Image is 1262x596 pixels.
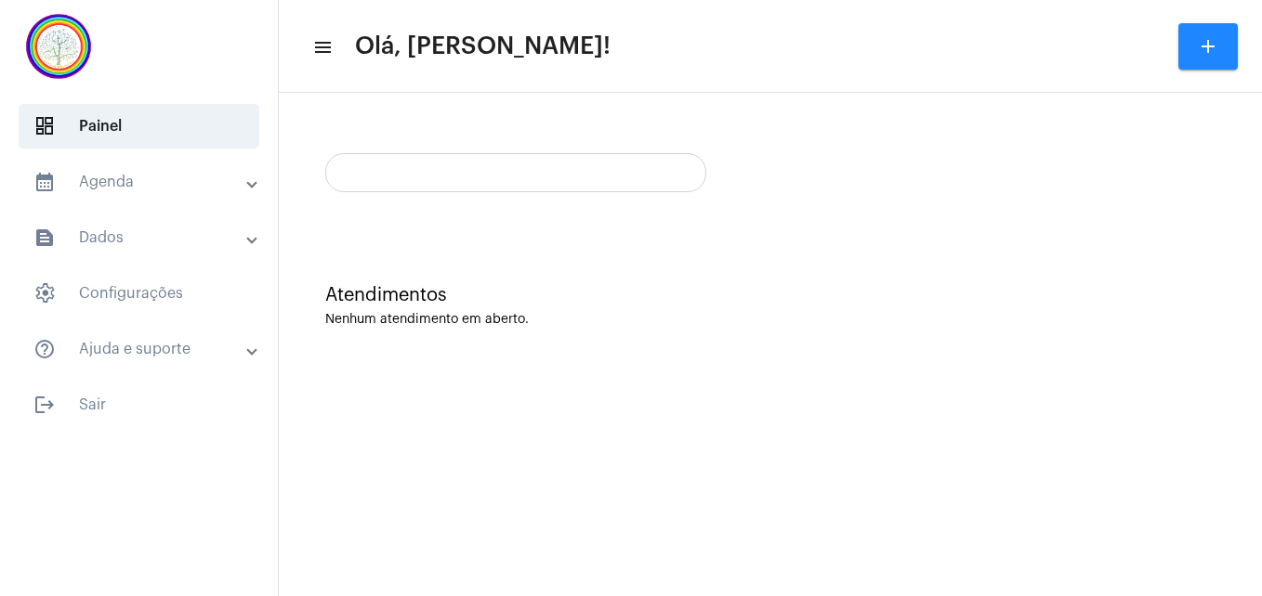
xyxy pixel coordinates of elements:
[11,215,278,260] mat-expansion-panel-header: sidenav iconDados
[33,115,56,137] span: sidenav icon
[15,9,102,84] img: c337f8d0-2252-6d55-8527-ab50248c0d14.png
[33,338,248,360] mat-panel-title: Ajuda e suporte
[11,160,278,204] mat-expansion-panel-header: sidenav iconAgenda
[312,36,331,58] mat-icon: sidenav icon
[33,338,56,360] mat-icon: sidenav icon
[325,285,1216,305] div: Atendimentos
[33,227,248,249] mat-panel-title: Dados
[19,271,259,316] span: Configurações
[33,282,56,304] span: sidenav icon
[11,327,278,371] mat-expansion-panel-header: sidenav iconAjuda e suporte
[355,32,611,61] span: Olá, [PERSON_NAME]!
[1197,35,1219,58] mat-icon: add
[19,104,259,149] span: Painel
[33,394,56,416] mat-icon: sidenav icon
[33,227,56,249] mat-icon: sidenav icon
[325,313,1216,327] div: Nenhum atendimento em aberto.
[33,171,56,193] mat-icon: sidenav icon
[33,171,248,193] mat-panel-title: Agenda
[19,382,259,427] span: Sair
